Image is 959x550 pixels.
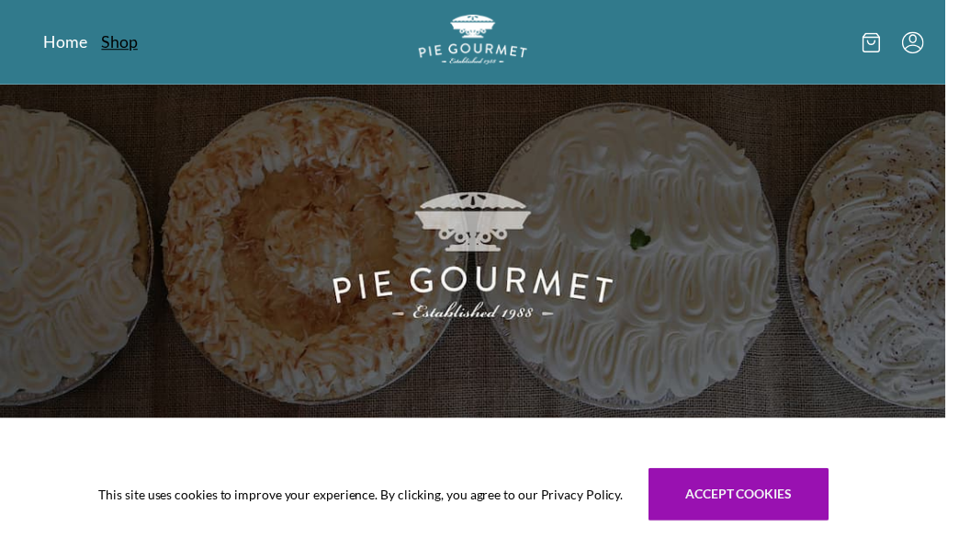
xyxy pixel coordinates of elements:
button: Menu [915,32,937,54]
a: Shop [103,31,140,53]
a: Logo [424,15,535,71]
span: This site uses cookies to improve your experience. By clicking, you agree to our Privacy Policy. [100,492,632,511]
button: Accept cookies [658,475,841,528]
a: Home [44,31,88,53]
img: logo [424,15,535,65]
